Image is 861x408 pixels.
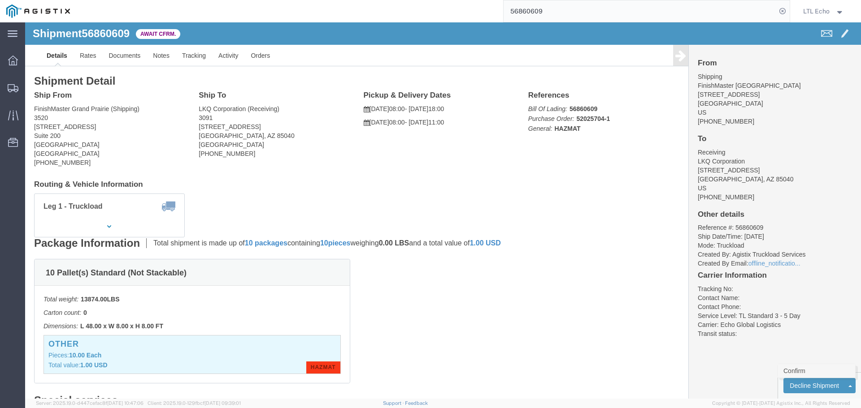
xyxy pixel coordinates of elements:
[36,400,143,406] span: Server: 2025.19.0-d447cefac8f
[712,399,850,407] span: Copyright © [DATE]-[DATE] Agistix Inc., All Rights Reserved
[504,0,776,22] input: Search for shipment number, reference number
[803,6,848,17] button: LTL Echo
[107,400,143,406] span: [DATE] 10:47:06
[204,400,241,406] span: [DATE] 09:39:01
[405,400,428,406] a: Feedback
[25,22,861,399] iframe: To enrich screen reader interactions, please activate Accessibility in Grammarly extension settings
[148,400,241,406] span: Client: 2025.19.0-129fbcf
[803,6,830,16] span: LTL Echo
[383,400,405,406] a: Support
[6,4,70,18] img: logo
